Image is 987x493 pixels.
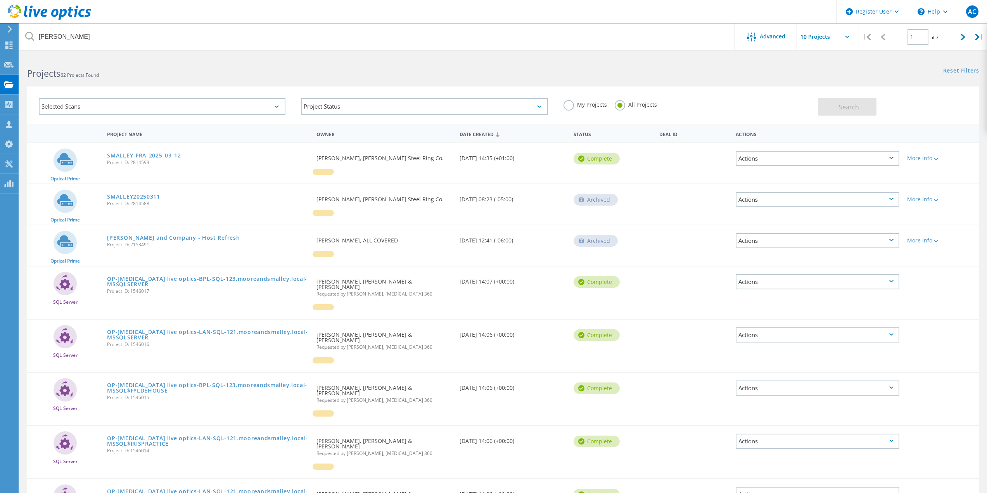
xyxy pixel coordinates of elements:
[107,194,160,199] a: SMALLEY20250311
[313,143,455,169] div: [PERSON_NAME], [PERSON_NAME] Steel Ring Co.
[313,426,455,464] div: [PERSON_NAME], [PERSON_NAME] & [PERSON_NAME]
[39,98,285,115] div: Selected Scans
[107,342,309,347] span: Project ID: 1546016
[53,300,78,304] span: SQL Server
[736,274,899,289] div: Actions
[736,381,899,396] div: Actions
[8,16,91,22] a: Live Optics Dashboard
[107,436,309,446] a: OP-[MEDICAL_DATA] live optics-LAN-SQL-121.mooreandsmalley.local-MSSQL$IRISPRACTICE
[574,329,620,341] div: Complete
[107,382,309,393] a: OP-[MEDICAL_DATA] live optics-BPL-SQL-123.mooreandsmalley.local-MSSQL$FYLDEHOUSE
[313,266,455,304] div: [PERSON_NAME], [PERSON_NAME] & [PERSON_NAME]
[736,233,899,248] div: Actions
[313,184,455,210] div: [PERSON_NAME], [PERSON_NAME] Steel Ring Co.
[574,153,620,164] div: Complete
[313,126,455,141] div: Owner
[53,406,78,411] span: SQL Server
[574,276,620,288] div: Complete
[615,100,657,107] label: All Projects
[107,395,309,400] span: Project ID: 1546015
[930,34,939,41] span: of 7
[570,126,655,141] div: Status
[839,103,859,111] span: Search
[103,126,313,141] div: Project Name
[655,126,731,141] div: Deal Id
[732,126,903,141] div: Actions
[313,225,455,251] div: [PERSON_NAME], ALL COVERED
[574,235,618,247] div: Archived
[918,8,925,15] svg: \n
[107,242,309,247] span: Project ID: 2153491
[943,68,979,74] a: Reset Filters
[313,373,455,410] div: [PERSON_NAME], [PERSON_NAME] & [PERSON_NAME]
[107,329,309,340] a: OP-[MEDICAL_DATA] live optics-LAN-SQL-121.mooreandsmalley.local-MSSQLSERVER
[564,100,607,107] label: My Projects
[456,184,570,210] div: [DATE] 08:23 (-05:00)
[456,225,570,251] div: [DATE] 12:41 (-06:00)
[53,353,78,358] span: SQL Server
[107,153,181,158] a: SMALLEY_FRA_2025_03_12
[736,151,899,166] div: Actions
[907,238,975,243] div: More Info
[107,289,309,294] span: Project ID: 1546017
[316,451,451,456] span: Requested by [PERSON_NAME], [MEDICAL_DATA] 360
[19,23,735,50] input: Search projects by name, owner, ID, company, etc
[456,373,570,398] div: [DATE] 14:06 (+00:00)
[50,259,80,263] span: Optical Prime
[907,156,975,161] div: More Info
[971,23,987,51] div: |
[968,9,976,15] span: AC
[316,345,451,349] span: Requested by [PERSON_NAME], [MEDICAL_DATA] 360
[736,434,899,449] div: Actions
[818,98,876,116] button: Search
[27,67,60,80] b: Projects
[313,320,455,357] div: [PERSON_NAME], [PERSON_NAME] & [PERSON_NAME]
[574,194,618,206] div: Archived
[53,459,78,464] span: SQL Server
[316,292,451,296] span: Requested by [PERSON_NAME], [MEDICAL_DATA] 360
[456,143,570,169] div: [DATE] 14:35 (+01:00)
[574,436,620,447] div: Complete
[60,72,99,78] span: 62 Projects Found
[760,34,785,39] span: Advanced
[107,448,309,453] span: Project ID: 1546014
[316,398,451,403] span: Requested by [PERSON_NAME], [MEDICAL_DATA] 360
[107,276,309,287] a: OP-[MEDICAL_DATA] live optics-BPL-SQL-123.mooreandsmalley.local-MSSQLSERVER
[736,192,899,207] div: Actions
[736,327,899,343] div: Actions
[456,266,570,292] div: [DATE] 14:07 (+00:00)
[107,235,240,240] a: [PERSON_NAME] and Company - Host Refresh
[456,320,570,345] div: [DATE] 14:06 (+00:00)
[456,126,570,141] div: Date Created
[907,197,975,202] div: More Info
[107,160,309,165] span: Project ID: 2814593
[50,176,80,181] span: Optical Prime
[456,426,570,451] div: [DATE] 14:06 (+00:00)
[859,23,875,51] div: |
[574,382,620,394] div: Complete
[107,201,309,206] span: Project ID: 2814588
[301,98,548,115] div: Project Status
[50,218,80,222] span: Optical Prime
